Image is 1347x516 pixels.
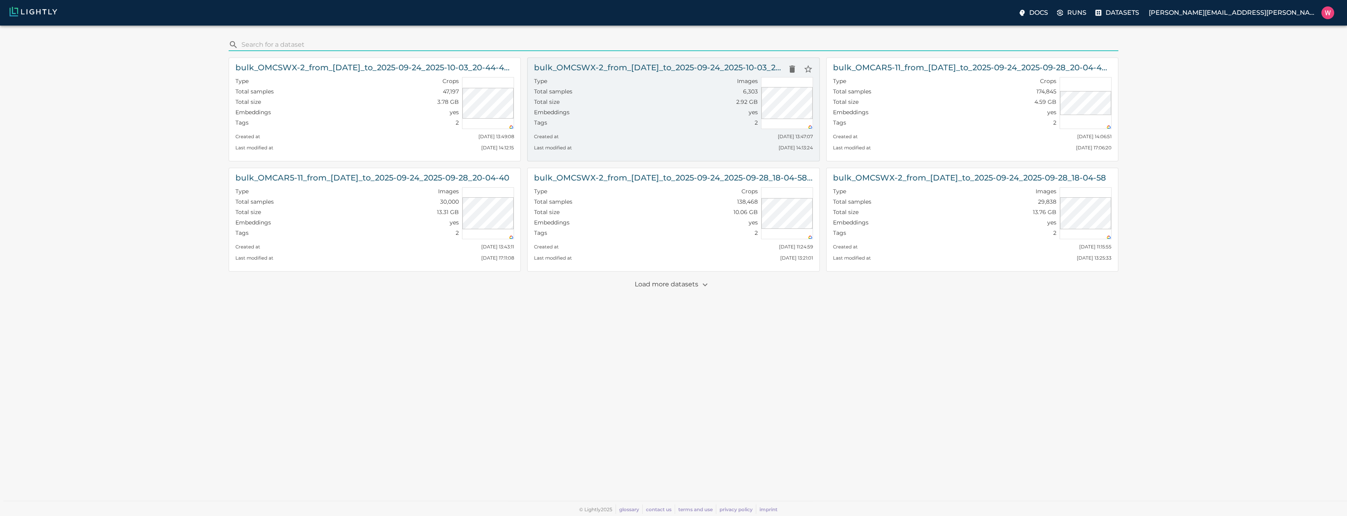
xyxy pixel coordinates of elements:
p: 2 [755,119,758,127]
p: 2.92 GB [736,98,758,106]
p: Total samples [833,87,871,95]
a: privacy policy [719,506,753,512]
p: Total samples [534,87,572,95]
p: Type [833,187,846,195]
small: Created at [235,244,260,250]
p: 2 [456,119,459,127]
label: Datasets [1093,6,1142,20]
p: Type [833,77,846,85]
p: yes [749,218,758,226]
small: [DATE] 13:21:01 [780,255,813,261]
p: Tags [534,229,547,237]
p: Type [235,187,249,195]
p: 29,838 [1038,198,1056,206]
small: Created at [534,134,559,139]
a: bulk_OMCAR5-11_from_[DATE]_to_2025-09-24_2025-09-28_20-04-40TypeImagesTotal samples30,000Total si... [229,168,521,272]
p: 174,845 [1036,87,1056,95]
span: © Lightly 2025 [579,506,612,512]
p: 4.59 GB [1034,98,1056,106]
p: Crops [741,187,758,195]
a: contact us [646,506,672,512]
p: 2 [456,229,459,237]
p: Tags [833,229,846,237]
p: Total samples [833,198,871,206]
p: 10.06 GB [733,208,758,216]
a: bulk_OMCSWX-2_from_[DATE]_to_2025-09-24_2025-09-28_18-04-58-crops-bounding_boxTypeCropsTotal samp... [527,168,819,272]
p: Runs [1067,8,1086,18]
small: [DATE] 13:43:11 [481,244,514,250]
label: [PERSON_NAME][EMAIL_ADDRESS][PERSON_NAME]William Maio [1146,4,1337,22]
p: 13.76 GB [1033,208,1056,216]
small: [DATE] 11:15:55 [1079,244,1112,250]
p: yes [749,108,758,116]
label: Docs [1016,6,1051,20]
p: [PERSON_NAME][EMAIL_ADDRESS][PERSON_NAME] [1149,8,1318,18]
p: Embeddings [534,108,570,116]
h6: bulk_OMCAR5-11_from_2025-09-22_to_2025-09-24_2025-09-28_20-04-40-crops-bounding_box [833,61,1112,74]
p: Total size [534,208,560,216]
p: yes [1047,218,1056,226]
small: Last modified at [833,145,871,151]
p: Type [235,77,249,85]
p: Images [737,77,758,85]
p: Images [1036,187,1056,195]
p: Total samples [235,87,274,95]
p: Datasets [1106,8,1139,18]
a: bulk_OMCSWX-2_from_[DATE]_to_2025-09-24_2025-10-03_20-44-40-crops-bounding_boxTypeCropsTotal samp... [229,58,521,161]
h6: bulk_OMCSWX-2_from_2025-09-23_to_2025-09-24_2025-10-03_20-44-40-crops-bounding_box [235,61,514,74]
label: Runs [1054,6,1090,20]
p: Embeddings [833,108,869,116]
small: [DATE] 13:25:33 [1077,255,1112,261]
button: Star dataset [800,61,816,77]
p: Total size [833,98,859,106]
small: Last modified at [235,145,273,151]
small: [DATE] 14:06:51 [1077,134,1112,139]
p: Embeddings [235,108,271,116]
p: 2 [1053,229,1056,237]
p: Total size [235,208,261,216]
a: glossary [619,506,639,512]
small: [DATE] 13:47:07 [778,134,813,139]
p: Docs [1029,8,1048,18]
p: 2 [755,229,758,237]
small: Last modified at [235,255,273,261]
a: terms and use [678,506,713,512]
small: [DATE] 13:49:08 [478,134,514,139]
p: yes [450,218,459,226]
p: Images [438,187,459,195]
small: [DATE] 11:24:59 [779,244,813,250]
small: Last modified at [833,255,871,261]
small: Created at [235,134,260,139]
img: William Maio [1321,6,1334,19]
p: Tags [534,119,547,127]
input: search [241,38,1115,51]
p: Crops [442,77,459,85]
p: 138,468 [737,198,758,206]
p: Tags [235,119,249,127]
small: Created at [534,244,559,250]
p: Tags [833,119,846,127]
small: [DATE] 14:12:15 [481,145,514,151]
p: Total samples [534,198,572,206]
h6: bulk_OMCSWX-2_from_2025-09-23_to_2025-09-24_2025-09-28_18-04-58 [833,171,1106,184]
small: [DATE] 17:11:08 [481,255,514,261]
small: [DATE] 14:13:24 [779,145,813,151]
a: bulk_OMCSWX-2_from_[DATE]_to_2025-09-24_2025-10-03_20-44-40Delete datasetStar datasetTypeImagesTo... [527,58,819,161]
p: Embeddings [534,218,570,226]
h6: bulk_OMCSWX-2_from_2025-09-23_to_2025-09-24_2025-09-28_18-04-58-crops-bounding_box [534,171,813,184]
p: 6,303 [743,87,758,95]
p: Type [534,187,547,195]
small: Created at [833,134,858,139]
img: Lightly [10,7,57,16]
small: Created at [833,244,858,250]
p: 13.31 GB [437,208,459,216]
h6: bulk_OMCAR5-11_from_2025-09-22_to_2025-09-24_2025-09-28_20-04-40 [235,171,509,184]
a: imprint [759,506,777,512]
a: bulk_OMCAR5-11_from_[DATE]_to_2025-09-24_2025-09-28_20-04-40-crops-bounding_boxTypeCropsTotal sam... [826,58,1118,161]
p: 3.78 GB [437,98,459,106]
p: 2 [1053,119,1056,127]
